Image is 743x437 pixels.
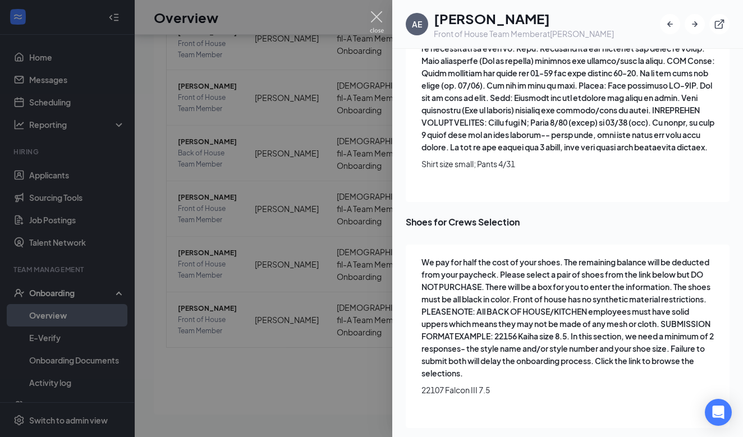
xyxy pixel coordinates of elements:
[709,14,730,34] button: ExternalLink
[685,14,705,34] button: ArrowRight
[421,384,716,396] span: 22107 Falcon III 7.5
[664,19,676,30] svg: ArrowLeftNew
[406,215,730,229] span: Shoes for Crews Selection
[434,28,614,39] div: Front of House Team Member at [PERSON_NAME]
[421,256,716,379] span: We pay for half the cost of your shoes. The remaining balance will be deducted from your paycheck...
[434,9,614,28] h1: [PERSON_NAME]
[714,19,725,30] svg: ExternalLink
[705,399,732,426] div: Open Intercom Messenger
[421,158,716,170] span: Shirt size small; Pants 4/31
[412,19,422,30] div: AE
[689,19,700,30] svg: ArrowRight
[660,14,680,34] button: ArrowLeftNew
